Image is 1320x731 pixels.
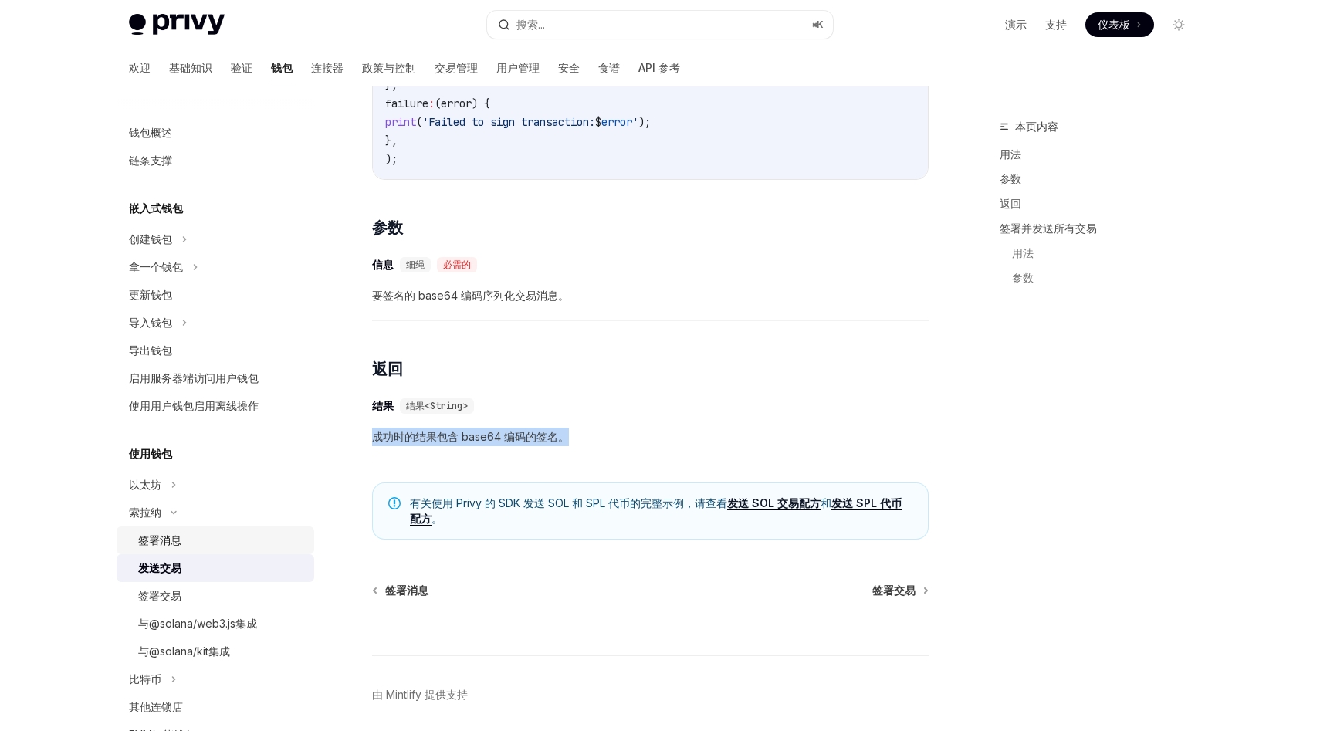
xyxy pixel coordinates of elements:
[129,316,172,329] font: 导入钱包
[487,11,833,39] button: 搜索...⌘K
[410,496,727,509] font: 有关使用 Privy 的 SDK 发送 SOL 和 SPL 代币的完整示例，请查看
[362,61,416,74] font: 政策与控制
[129,478,161,491] font: 以太坊
[129,260,183,273] font: 拿一个钱包
[138,645,230,658] font: 与@solana/kit集成
[385,134,398,147] span: },
[1000,167,1203,191] a: 参数
[385,96,428,110] span: failure
[638,115,651,129] span: );
[1000,216,1203,241] a: 签署并发送所有交易
[598,61,620,74] font: 食谱
[117,582,314,610] a: 签署交易
[372,360,402,378] font: 返回
[1012,246,1034,259] font: 用法
[271,61,293,74] font: 钱包
[231,61,252,74] font: 验证
[516,18,545,31] font: 搜索...
[372,399,394,413] font: 结果
[311,61,344,74] font: 连接器
[129,447,172,460] font: 使用钱包
[385,584,428,597] font: 签署消息
[1012,241,1203,266] a: 用法
[129,154,172,167] font: 链条支撑
[1000,191,1203,216] a: 返回
[129,232,172,245] font: 创建钱包
[443,259,471,271] font: 必需的
[812,19,817,30] font: ⌘
[422,115,595,129] span: 'Failed to sign transaction:
[129,288,172,301] font: 更新钱包
[129,700,183,713] font: 其他连锁店
[117,364,314,392] a: 启用服务器端访问用户钱包
[601,115,632,129] span: error
[372,688,468,701] font: 由 Mintlify 提供支持
[406,259,425,271] font: 细绳
[129,344,172,357] font: 导出钱包
[138,561,181,574] font: 发送交易
[1000,222,1097,235] font: 签署并发送所有交易
[374,583,428,598] a: 签署消息
[558,49,580,86] a: 安全
[362,49,416,86] a: 政策与控制
[1045,18,1067,31] font: 支持
[129,49,151,86] a: 欢迎
[138,617,257,630] font: 与@solana/web3.js集成
[872,584,916,597] font: 签署交易
[496,49,540,86] a: 用户管理
[1005,17,1027,32] a: 演示
[117,638,314,665] a: 与@solana/kit集成
[638,61,680,74] font: API 参考
[117,392,314,420] a: 使用用户钱包启用离线操作
[138,589,181,602] font: 签署交易
[385,152,398,166] span: );
[138,533,181,547] font: 签署消息
[117,281,314,309] a: 更新钱包
[129,371,259,384] font: 启用服务器端访问用户钱包
[117,693,314,721] a: 其他连锁店
[117,119,314,147] a: 钱包概述
[231,49,252,86] a: 验证
[821,496,831,509] font: 和
[129,506,161,519] font: 索拉纳
[817,19,824,30] font: K
[1098,18,1130,31] font: 仪表板
[129,126,172,139] font: 钱包概述
[129,201,183,215] font: 嵌入式钱包
[416,115,422,129] span: (
[872,583,927,598] a: 签署交易
[1085,12,1154,37] a: 仪表板
[1005,18,1027,31] font: 演示
[372,430,569,443] font: 成功时的结果包含 base64 编码的签名。
[117,610,314,638] a: 与@solana/web3.js集成
[117,554,314,582] a: 发送交易
[632,115,638,129] span: '
[1012,271,1034,284] font: 参数
[727,496,821,509] font: 发送 SOL 交易配方
[385,115,416,129] span: print
[129,61,151,74] font: 欢迎
[435,96,490,110] span: (error) {
[311,49,344,86] a: 连接器
[169,61,212,74] font: 基础知识
[117,526,314,554] a: 签署消息
[1166,12,1191,37] button: 切换暗模式
[1045,17,1067,32] a: 支持
[129,14,225,36] img: 灯光标志
[388,497,401,509] svg: 笔记
[372,289,569,302] font: 要签名的 base64 编码序列化交易消息。
[129,672,161,685] font: 比特币
[1000,172,1021,185] font: 参数
[1015,120,1058,133] font: 本页内容
[1000,142,1203,167] a: 用法
[1000,147,1021,161] font: 用法
[432,512,442,525] font: 。
[1000,197,1021,210] font: 返回
[598,49,620,86] a: 食谱
[428,96,435,110] span: :
[435,49,478,86] a: 交易管理
[595,115,601,129] span: $
[129,399,259,412] font: 使用用户钱包启用离线操作
[169,49,212,86] a: 基础知识
[558,61,580,74] font: 安全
